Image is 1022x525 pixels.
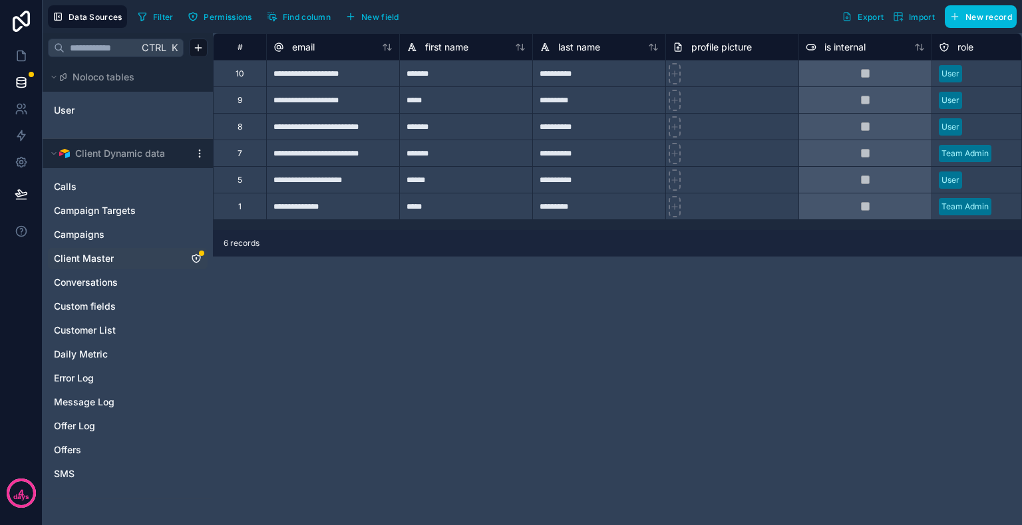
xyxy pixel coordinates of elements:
span: New record [965,12,1012,22]
span: email [292,41,315,54]
span: Calls [54,180,77,193]
button: New field [341,7,404,27]
div: User [941,121,959,133]
span: profile picture [691,41,752,54]
div: Error Log [48,367,208,389]
span: Offers [54,443,81,457]
div: 10 [236,68,244,79]
div: 8 [238,122,242,132]
button: Airtable LogoClient Dynamic data [48,144,189,163]
div: 1 [238,201,242,212]
span: Offer Log [54,419,95,433]
div: Conversations [48,272,208,293]
div: User [941,68,959,80]
span: Ctrl [140,39,168,56]
span: Import [909,12,935,22]
a: Offer Log [54,419,175,433]
span: Conversations [54,276,118,289]
img: Airtable Logo [59,148,70,159]
span: is internal [824,41,866,54]
button: Find column [262,7,335,27]
div: Team Admin [941,148,989,159]
div: User [48,100,208,121]
a: SMS [54,467,175,480]
a: Client Master [54,252,175,265]
span: Export [858,12,884,22]
div: Campaign Targets [48,200,208,221]
div: User [941,174,959,186]
span: K [170,43,179,52]
span: last name [558,41,600,54]
div: 7 [238,148,242,159]
span: Daily Metric [54,348,108,361]
p: days [13,492,29,502]
span: User [54,104,75,117]
div: Campaigns [48,224,208,245]
button: Filter [132,7,178,27]
span: Find column [283,12,331,22]
span: Message Log [54,395,114,409]
div: Customer List [48,320,208,341]
a: Calls [54,180,175,193]
a: New record [939,5,1017,28]
span: New field [361,12,399,22]
button: Export [837,5,888,28]
span: role [957,41,973,54]
div: User [941,94,959,106]
div: Custom fields [48,296,208,317]
span: Filter [153,12,174,22]
span: Client Dynamic data [75,147,165,160]
span: Campaign Targets [54,204,136,217]
button: New record [945,5,1017,28]
button: Permissions [183,7,256,27]
button: Import [888,5,939,28]
div: Offers [48,439,208,461]
div: Daily Metric [48,344,208,365]
span: Error Log [54,371,94,385]
div: Client Master [48,248,208,269]
a: Conversations [54,276,175,289]
p: 4 [18,486,24,500]
a: Permissions [183,7,261,27]
div: Calls [48,176,208,197]
a: Message Log [54,395,175,409]
a: Campaign Targets [54,204,175,217]
span: Permissions [204,12,252,22]
a: Daily Metric [54,348,175,361]
button: Noloco tables [48,68,200,86]
div: 9 [238,95,242,106]
span: Campaigns [54,228,104,241]
span: first name [425,41,468,54]
div: # [224,42,256,52]
div: SMS [48,463,208,484]
div: Offer Log [48,415,208,437]
a: Customer List [54,324,175,337]
a: Campaigns [54,228,175,241]
a: Error Log [54,371,175,385]
a: Custom fields [54,300,175,313]
span: Data Sources [69,12,122,22]
a: Offers [54,443,175,457]
div: Message Log [48,391,208,413]
span: SMS [54,467,75,480]
span: Noloco tables [73,70,134,84]
span: Custom fields [54,300,116,313]
button: Data Sources [48,5,127,28]
span: 6 records [224,238,259,249]
div: 5 [238,175,242,185]
a: User [54,104,162,117]
div: Team Admin [941,201,989,213]
span: Customer List [54,324,116,337]
span: Client Master [54,252,114,265]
